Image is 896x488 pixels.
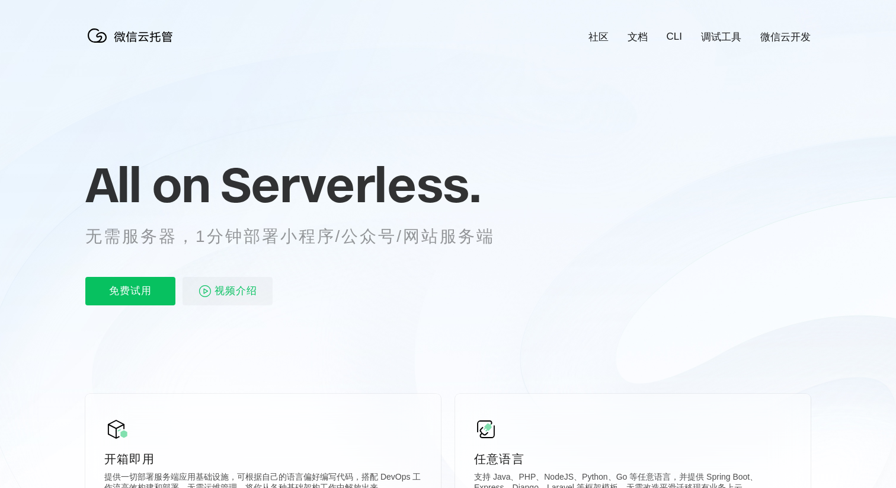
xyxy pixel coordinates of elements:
[760,30,811,44] a: 微信云开发
[104,451,422,467] p: 开箱即用
[85,39,180,49] a: 微信云托管
[198,284,212,298] img: video_play.svg
[85,155,209,214] span: All on
[85,225,517,248] p: 无需服务器，1分钟部署小程序/公众号/网站服务端
[628,30,648,44] a: 文档
[701,30,741,44] a: 调试工具
[220,155,481,214] span: Serverless.
[667,31,682,43] a: CLI
[85,277,175,305] p: 免费试用
[85,24,180,47] img: 微信云托管
[474,451,792,467] p: 任意语言
[215,277,257,305] span: 视频介绍
[588,30,609,44] a: 社区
